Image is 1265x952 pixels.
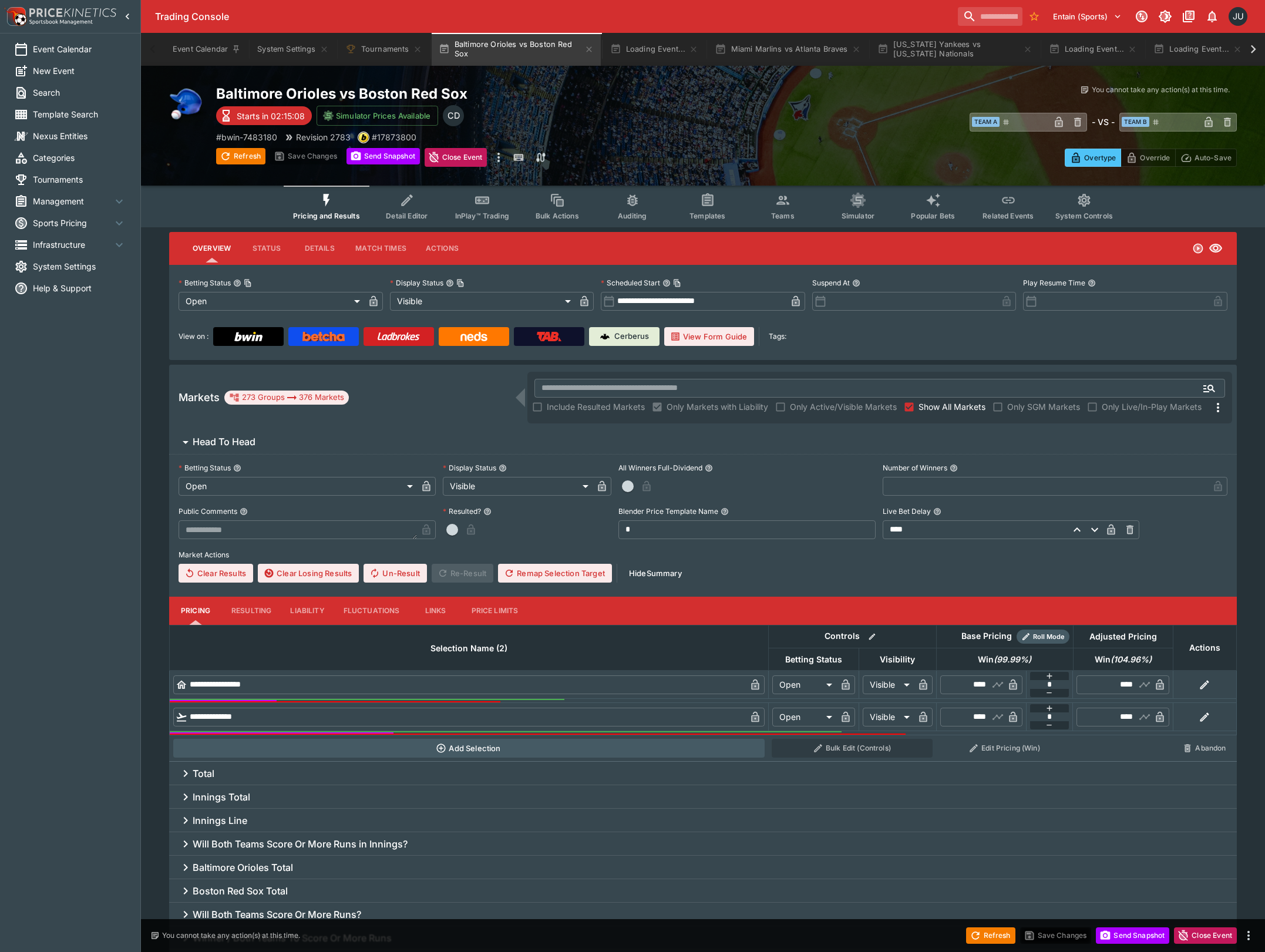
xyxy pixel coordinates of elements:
[216,131,277,143] p: Copy To Clipboard
[950,464,958,472] button: Number of Winners
[537,332,561,341] img: TabNZ
[432,564,493,583] span: Re-Result
[842,211,874,220] span: Simulator
[216,85,726,103] h2: Copy To Clipboard
[1122,117,1149,127] span: Team B
[883,463,947,473] p: Number of Winners
[250,33,335,66] button: System Settings
[1209,241,1223,255] svg: Visible
[33,173,126,186] span: Tournaments
[772,708,836,726] div: Open
[1229,7,1247,26] div: Justin.Walsh
[601,278,660,288] p: Scheduled Start
[416,234,469,263] button: Actions
[33,130,126,142] span: Nexus Entities
[689,211,725,220] span: Templates
[377,332,420,341] img: Ladbrokes
[771,211,795,220] span: Teams
[1195,152,1232,164] p: Auto-Save
[618,463,702,473] p: All Winners Full-Dividend
[772,739,933,758] button: Bulk Edit (Controls)
[216,148,265,164] button: Refresh
[193,436,255,448] h6: Head To Head
[409,597,462,625] button: Links
[1174,927,1237,944] button: Close Event
[193,768,214,780] h6: Total
[462,597,528,625] button: Price Limits
[358,132,369,143] div: bwin
[284,186,1122,227] div: Event type filters
[972,117,1000,127] span: Team A
[662,279,671,287] button: Scheduled StartCopy To Clipboard
[812,278,850,288] p: Suspend At
[958,7,1022,26] input: search
[346,148,420,164] button: Send Snapshot
[293,211,360,220] span: Pricing and Results
[155,11,953,23] div: Trading Console
[1140,152,1170,164] p: Override
[179,327,208,346] label: View on :
[492,148,506,167] button: more
[179,564,253,583] button: Clear Results
[618,211,647,220] span: Auditing
[1088,279,1096,287] button: Play Resume Time
[673,279,681,287] button: Copy To Clipboard
[589,327,660,346] a: Cerberus
[386,211,428,220] span: Detail Editor
[1242,929,1256,943] button: more
[455,211,509,220] span: InPlay™ Trading
[499,464,507,472] button: Display Status
[1073,625,1173,648] th: Adjusted Pricing
[1131,6,1152,27] button: Connected to PK
[33,86,126,99] span: Search
[1042,33,1145,66] button: Loading Event...
[33,65,126,77] span: New Event
[966,927,1015,944] button: Refresh
[169,85,207,122] img: baseball.png
[443,463,496,473] p: Display Status
[179,477,417,496] div: Open
[281,597,334,625] button: Liability
[618,506,718,516] p: Blender Price Template Name
[870,33,1039,66] button: [US_STATE] Yankees vs [US_STATE] Nationals
[1023,278,1085,288] p: Play Resume Time
[919,401,985,413] span: Show All Markets
[33,108,126,120] span: Template Search
[1173,625,1236,670] th: Actions
[994,652,1031,667] em: ( 99.99 %)
[456,279,465,287] button: Copy To Clipboard
[883,506,931,516] p: Live Bet Delay
[867,652,928,667] span: Visibility
[364,564,426,583] button: Un-Result
[234,332,263,341] img: Bwin
[33,152,126,164] span: Categories
[237,110,305,122] p: Starts in 02:15:08
[965,652,1044,667] span: Win(99.99%)
[933,507,941,516] button: Live Bet Delay
[547,401,645,413] span: Include Resulted Markets
[1146,33,1249,66] button: Loading Event...
[1211,401,1225,415] svg: More
[622,564,689,583] button: HideSummary
[1092,85,1230,95] p: You cannot take any action(s) at this time.
[1175,149,1237,167] button: Auto-Save
[1155,6,1176,27] button: Toggle light/dark mode
[1121,149,1175,167] button: Override
[169,597,222,625] button: Pricing
[863,708,914,726] div: Visible
[1084,152,1116,164] p: Overtype
[768,625,936,648] th: Controls
[372,131,416,143] p: Copy To Clipboard
[179,391,220,404] h5: Markets
[863,675,914,694] div: Visible
[1046,7,1129,26] button: Select Tenant
[536,211,579,220] span: Bulk Actions
[258,564,359,583] button: Clear Losing Results
[1178,6,1199,27] button: Documentation
[1176,739,1233,758] button: Abandon
[425,148,487,167] button: Close Event
[33,43,126,55] span: Event Calendar
[193,862,293,874] h6: Baltimore Orioles Total
[664,327,754,346] button: View Form Guide
[443,506,481,516] p: Resulted?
